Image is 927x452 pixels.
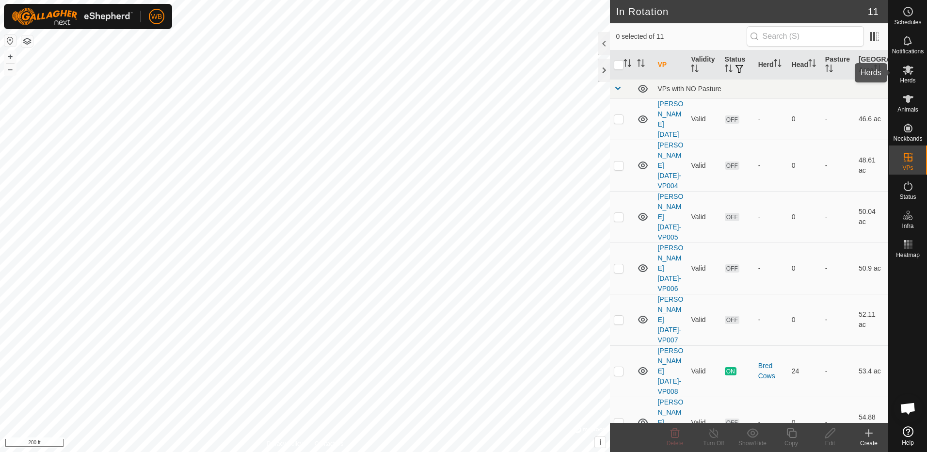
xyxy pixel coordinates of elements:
[788,294,821,345] td: 0
[874,66,881,74] p-sorticon: Activate to sort
[900,78,915,83] span: Herds
[772,439,811,448] div: Copy
[4,51,16,63] button: +
[893,136,922,142] span: Neckbands
[616,32,746,42] span: 0 selected of 11
[894,19,921,25] span: Schedules
[758,418,784,428] div: -
[868,4,879,19] span: 11
[758,114,784,124] div: -
[657,141,683,190] a: [PERSON_NAME] [DATE]-VP004
[821,191,855,242] td: -
[855,191,888,242] td: 50.04 ac
[725,419,739,427] span: OFF
[896,252,920,258] span: Heatmap
[687,140,720,191] td: Valid
[788,345,821,397] td: 24
[758,361,784,381] div: Bred Cows
[892,48,924,54] span: Notifications
[637,61,645,68] p-sorticon: Activate to sort
[902,223,913,229] span: Infra
[12,8,133,25] img: Gallagher Logo
[894,394,923,423] div: Open chat
[788,242,821,294] td: 0
[616,6,867,17] h2: In Rotation
[855,98,888,140] td: 46.6 ac
[657,244,683,292] a: [PERSON_NAME] [DATE]-VP006
[788,98,821,140] td: 0
[725,264,739,273] span: OFF
[855,397,888,448] td: 54.88 ac
[821,397,855,448] td: -
[821,345,855,397] td: -
[788,140,821,191] td: 0
[902,165,913,171] span: VPs
[657,100,683,138] a: [PERSON_NAME] [DATE]
[821,140,855,191] td: -
[758,315,784,325] div: -
[687,191,720,242] td: Valid
[758,263,784,274] div: -
[151,12,162,22] span: WB
[811,439,849,448] div: Edit
[654,50,687,80] th: VP
[821,294,855,345] td: -
[821,242,855,294] td: -
[725,213,739,221] span: OFF
[899,194,916,200] span: Status
[595,437,606,448] button: i
[758,212,784,222] div: -
[687,397,720,448] td: Valid
[774,61,782,68] p-sorticon: Activate to sort
[687,242,720,294] td: Valid
[855,345,888,397] td: 53.4 ac
[667,440,684,447] span: Delete
[599,438,601,446] span: i
[855,294,888,345] td: 52.11 ac
[897,107,918,113] span: Animals
[733,439,772,448] div: Show/Hide
[687,294,720,345] td: Valid
[4,64,16,75] button: –
[21,35,33,47] button: Map Layers
[623,61,631,68] p-sorticon: Activate to sort
[788,50,821,80] th: Head
[315,439,343,448] a: Contact Us
[902,440,914,446] span: Help
[808,61,816,68] p-sorticon: Activate to sort
[725,367,736,375] span: ON
[821,98,855,140] td: -
[788,397,821,448] td: 0
[821,50,855,80] th: Pasture
[725,161,739,170] span: OFF
[687,50,720,80] th: Validity
[758,161,784,171] div: -
[849,439,888,448] div: Create
[788,191,821,242] td: 0
[687,345,720,397] td: Valid
[691,66,699,74] p-sorticon: Activate to sort
[855,50,888,80] th: [GEOGRAPHIC_DATA] Area
[725,66,733,74] p-sorticon: Activate to sort
[725,316,739,324] span: OFF
[4,35,16,47] button: Reset Map
[855,140,888,191] td: 48.61 ac
[657,193,683,241] a: [PERSON_NAME] [DATE]-VP005
[267,439,303,448] a: Privacy Policy
[694,439,733,448] div: Turn Off
[754,50,788,80] th: Herd
[657,295,683,344] a: [PERSON_NAME] [DATE]-VP007
[687,98,720,140] td: Valid
[889,422,927,450] a: Help
[657,85,884,93] div: VPs with NO Pasture
[657,398,683,447] a: [PERSON_NAME] [DATE]-VP009
[747,26,864,47] input: Search (S)
[721,50,754,80] th: Status
[825,66,833,74] p-sorticon: Activate to sort
[855,242,888,294] td: 50.9 ac
[657,347,683,395] a: [PERSON_NAME] [DATE]-VP008
[725,115,739,124] span: OFF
